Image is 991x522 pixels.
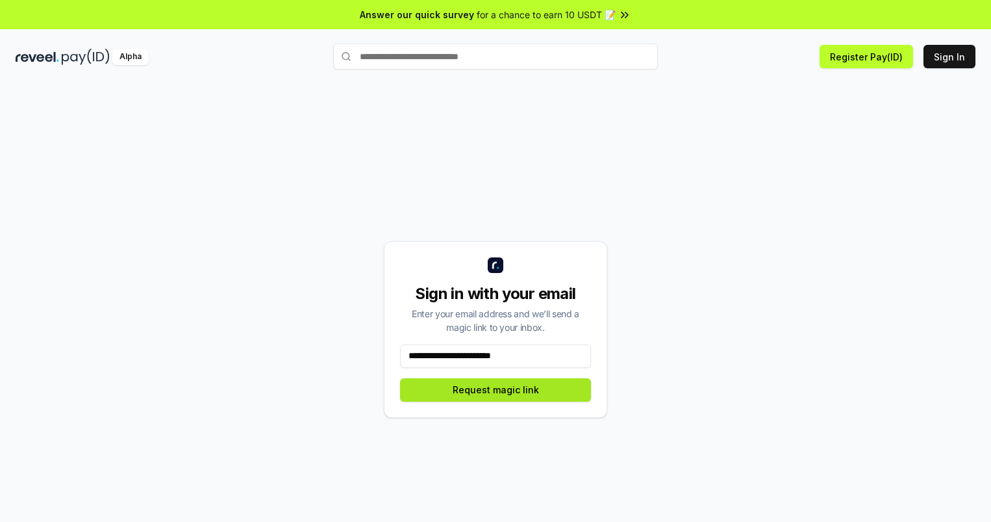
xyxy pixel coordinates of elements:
img: pay_id [62,49,110,65]
button: Sign In [923,45,975,68]
div: Alpha [112,49,149,65]
div: Enter your email address and we’ll send a magic link to your inbox. [400,307,591,334]
button: Request magic link [400,378,591,402]
img: reveel_dark [16,49,59,65]
button: Register Pay(ID) [820,45,913,68]
span: for a chance to earn 10 USDT 📝 [477,8,616,21]
div: Sign in with your email [400,283,591,304]
img: logo_small [488,257,503,273]
span: Answer our quick survey [360,8,474,21]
